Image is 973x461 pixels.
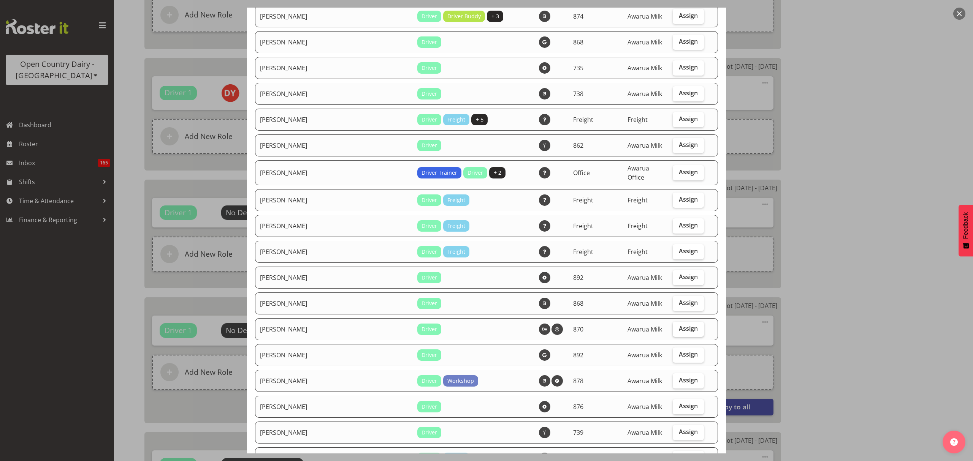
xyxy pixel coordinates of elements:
td: [PERSON_NAME] [255,134,413,156]
span: Driver [422,248,437,256]
span: Driver [422,38,437,46]
span: Freight [628,196,648,204]
img: help-xxl-2.png [950,438,958,446]
td: [PERSON_NAME] [255,267,413,289]
span: Driver [467,169,483,177]
span: Freight [573,115,593,124]
td: [PERSON_NAME] [255,109,413,131]
span: Freight [628,115,648,124]
span: Awarua Milk [628,90,662,98]
span: Awarua Milk [628,403,662,411]
span: Assign [679,141,698,148]
td: [PERSON_NAME] [255,396,413,418]
span: Driver Buddy [447,12,481,21]
span: Assign [679,299,698,306]
span: Assign [679,402,698,410]
span: + 5 [476,115,483,124]
span: Freight [573,196,593,204]
span: Assign [679,115,698,123]
span: Freight [447,222,465,230]
span: Awarua Milk [628,141,662,150]
span: Awarua Milk [628,325,662,333]
span: Driver [422,196,437,204]
span: 892 [573,351,583,359]
span: Driver [422,141,437,150]
span: Awarua Milk [628,64,662,72]
span: 862 [573,141,583,150]
td: [PERSON_NAME] [255,241,413,263]
span: 739 [573,428,583,437]
span: Awarua Milk [628,38,662,46]
td: [PERSON_NAME] [255,57,413,79]
span: Driver [422,377,437,385]
span: + 2 [494,169,501,177]
span: + 3 [491,12,499,21]
td: [PERSON_NAME] [255,422,413,444]
span: Assign [679,350,698,358]
span: Driver [422,325,437,333]
span: Awarua Milk [628,12,662,21]
span: Assign [679,168,698,176]
span: 876 [573,403,583,411]
span: Driver [422,351,437,359]
span: Freight [447,115,465,124]
span: Awarua Milk [628,273,662,282]
span: Feedback [962,212,969,239]
span: Awarua Milk [628,377,662,385]
span: Assign [679,325,698,332]
span: 868 [573,299,583,308]
td: [PERSON_NAME] [255,344,413,366]
span: Awarua Office [628,164,649,182]
span: Driver [422,273,437,282]
span: Assign [679,247,698,255]
span: 868 [573,38,583,46]
span: Driver [422,222,437,230]
td: [PERSON_NAME] [255,83,413,105]
span: Driver [422,299,437,308]
span: Assign [679,196,698,203]
span: Assign [679,63,698,71]
span: Assign [679,221,698,229]
span: 735 [573,64,583,72]
span: Workshop [447,377,474,385]
span: Assign [679,38,698,45]
button: Feedback - Show survey [959,205,973,256]
span: Driver [422,64,437,72]
span: Assign [679,428,698,436]
td: [PERSON_NAME] [255,215,413,237]
td: [PERSON_NAME] [255,31,413,53]
span: Office [573,169,590,177]
span: 738 [573,90,583,98]
span: Driver [422,403,437,411]
span: 870 [573,325,583,333]
td: [PERSON_NAME] [255,189,413,211]
span: Driver [422,115,437,124]
span: 878 [573,377,583,385]
span: Freight [628,222,648,230]
td: [PERSON_NAME] [255,318,413,340]
span: Awarua Milk [628,428,662,437]
td: [PERSON_NAME] [255,5,413,27]
td: [PERSON_NAME] [255,292,413,314]
span: 874 [573,12,583,21]
span: Assign [679,89,698,97]
td: [PERSON_NAME] [255,370,413,392]
td: [PERSON_NAME] [255,160,413,185]
span: Driver [422,428,437,437]
span: Freight [628,248,648,256]
span: Assign [679,273,698,281]
span: Assign [679,376,698,384]
span: Freight [447,248,465,256]
span: Freight [447,196,465,204]
span: 892 [573,273,583,282]
span: Driver [422,90,437,98]
span: Freight [573,222,593,230]
span: Awarua Milk [628,299,662,308]
span: Driver [422,12,437,21]
span: Awarua Milk [628,351,662,359]
span: Driver Trainer [422,169,457,177]
span: Assign [679,12,698,19]
span: Freight [573,248,593,256]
